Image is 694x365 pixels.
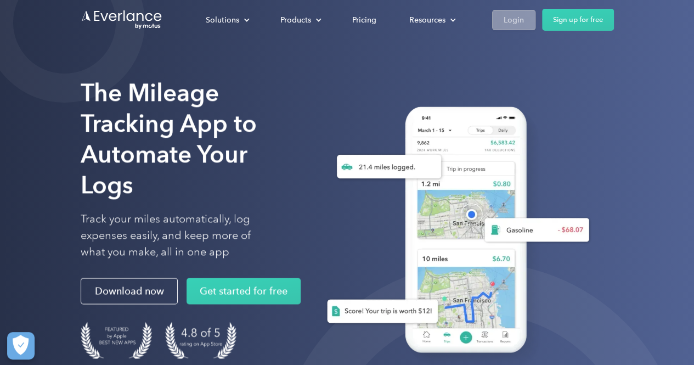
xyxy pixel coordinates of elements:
[81,322,152,359] img: Badge for Featured by Apple Best New Apps
[504,13,524,27] div: Login
[352,13,376,27] div: Pricing
[195,10,258,30] div: Solutions
[269,10,330,30] div: Products
[280,13,311,27] div: Products
[409,13,445,27] div: Resources
[492,10,535,30] a: Login
[81,211,277,261] p: Track your miles automatically, log expenses easily, and keep more of what you make, all in one app
[542,9,614,31] a: Sign up for free
[165,322,236,359] img: 4.9 out of 5 stars on the app store
[206,13,239,27] div: Solutions
[187,278,301,305] a: Get started for free
[398,10,465,30] div: Resources
[81,278,178,305] a: Download now
[341,10,387,30] a: Pricing
[81,78,257,199] strong: The Mileage Tracking App to Automate Your Logs
[7,332,35,360] button: Cookies Settings
[81,9,163,30] a: Go to homepage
